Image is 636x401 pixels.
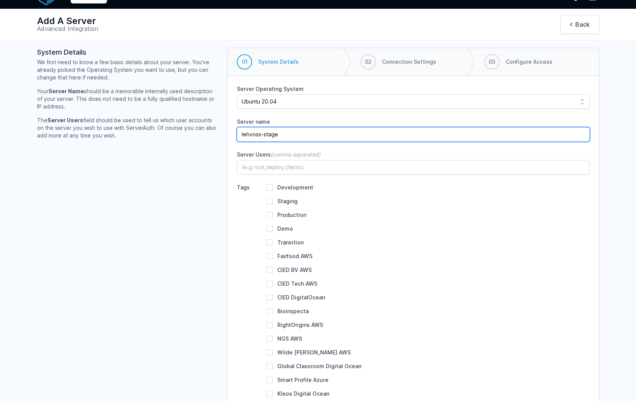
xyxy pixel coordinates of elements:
[237,118,589,126] label: Server name
[506,58,552,66] span: Configure Access
[277,225,293,232] label: Demo
[277,253,312,259] label: Fairfood AWS
[237,184,261,191] div: Tags
[49,88,84,94] strong: Server Name
[37,48,218,57] h3: System Details
[37,116,218,139] p: The field should be used to tell us which user accounts on the server you wish to use with Server...
[277,335,302,342] label: NGS AWS
[37,58,218,81] p: We first need to know a few basic details about your server. You've already picked the Operating ...
[277,349,351,356] label: Wilde [PERSON_NAME] AWS
[227,48,599,76] nav: Progress
[277,198,298,204] label: Staging
[37,15,98,27] h1: Add A Server
[489,58,495,66] span: 03
[237,160,589,175] input: (e.g root,deploy,clients)
[47,117,83,123] strong: Server Users
[258,58,299,66] span: System Details
[37,87,218,110] p: Your should be a memorable internally used description of your server. This does not need to be a...
[277,239,304,246] label: Transition
[560,15,599,34] a: Back
[277,363,361,369] label: Global Classroom Digital Ocean
[37,24,98,33] h2: Advanced Integration
[277,280,317,287] label: CIED Tech AWS
[277,294,325,301] label: CIED DigitalOcean
[277,377,329,383] label: Smart Profile Azure
[237,151,589,158] label: Server Users
[277,212,306,218] label: Production
[382,58,436,66] span: Connection Settings
[277,267,312,273] label: CIED BV AWS
[365,58,372,66] span: 02
[277,390,329,397] label: Kleos Digital Ocean
[237,85,589,93] label: Server Operating System
[271,151,321,158] span: (comma-separated)
[277,322,323,328] label: RightOrigins AWS
[277,308,309,314] label: Bioinspecta
[277,184,313,191] label: Development
[242,58,248,66] span: 01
